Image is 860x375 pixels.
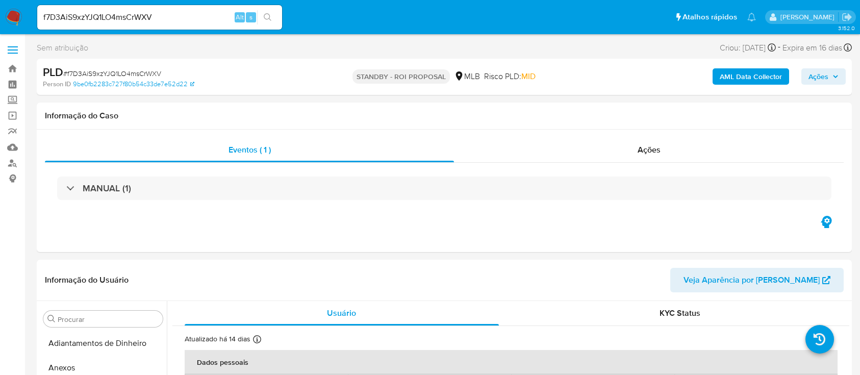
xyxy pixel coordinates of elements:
span: KYC Status [660,307,700,319]
button: Ações [801,68,846,85]
th: Dados pessoais [185,350,838,374]
h1: Informação do Caso [45,111,844,121]
button: search-icon [257,10,278,24]
input: Pesquise usuários ou casos... [37,11,282,24]
span: Sem atribuição [37,42,88,54]
span: Usuário [327,307,356,319]
button: Adiantamentos de Dinheiro [39,331,167,356]
button: Procurar [47,315,56,323]
span: Atalhos rápidos [682,12,737,22]
span: Veja Aparência por [PERSON_NAME] [684,268,820,292]
b: PLD [43,64,63,80]
span: Expira em 16 dias [782,42,842,54]
a: Sair [842,12,852,22]
p: STANDBY - ROI PROPOSAL [352,69,450,84]
span: Ações [808,68,828,85]
input: Procurar [58,315,159,324]
span: MID [521,70,536,82]
p: Atualizado há 14 dias [185,334,250,344]
div: MLB [454,71,480,82]
span: # f7D3AiS9xzYJQ1LO4msCrWXV [63,68,161,79]
span: s [249,12,252,22]
button: Veja Aparência por [PERSON_NAME] [670,268,844,292]
a: 9be0fb2283c727f80b54c33de7e52d22 [73,80,194,89]
span: Eventos ( 1 ) [229,144,271,156]
span: Risco PLD: [484,71,536,82]
span: - [778,41,780,55]
span: Ações [638,144,661,156]
b: Person ID [43,80,71,89]
div: Criou: [DATE] [720,41,776,55]
p: laisa.felismino@mercadolivre.com [780,12,838,22]
a: Notificações [747,13,756,21]
h3: MANUAL (1) [83,183,131,194]
h1: Informação do Usuário [45,275,129,285]
button: AML Data Collector [713,68,789,85]
span: Alt [236,12,244,22]
div: MANUAL (1) [57,177,831,200]
b: AML Data Collector [720,68,782,85]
